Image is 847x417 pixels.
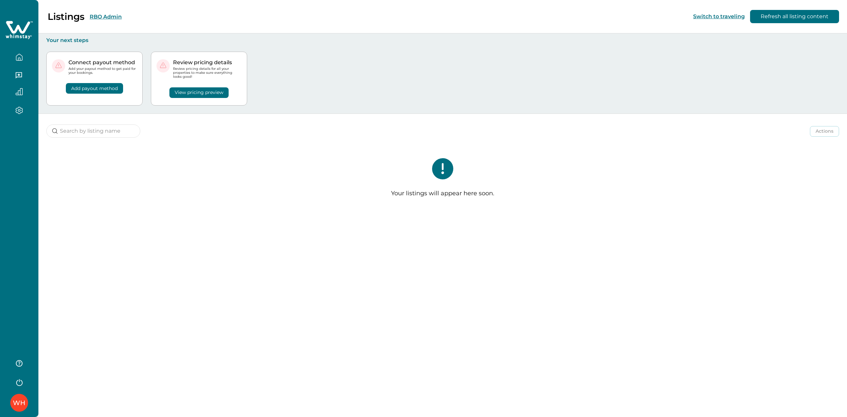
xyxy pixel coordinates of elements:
[173,67,242,79] p: Review pricing details for all your properties to make sure everything looks good!
[66,83,123,94] button: Add payout method
[173,59,242,66] p: Review pricing details
[48,11,84,22] p: Listings
[693,13,745,20] button: Switch to traveling
[13,395,25,411] div: Whimstay Host
[391,190,494,197] p: Your listings will appear here soon.
[810,126,839,137] button: Actions
[46,124,140,138] input: Search by listing name
[68,67,137,75] p: Add your payout method to get paid for your bookings.
[90,14,122,20] button: RBO Admin
[46,37,839,44] p: Your next steps
[169,87,229,98] button: View pricing preview
[68,59,137,66] p: Connect payout method
[750,10,839,23] button: Refresh all listing content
